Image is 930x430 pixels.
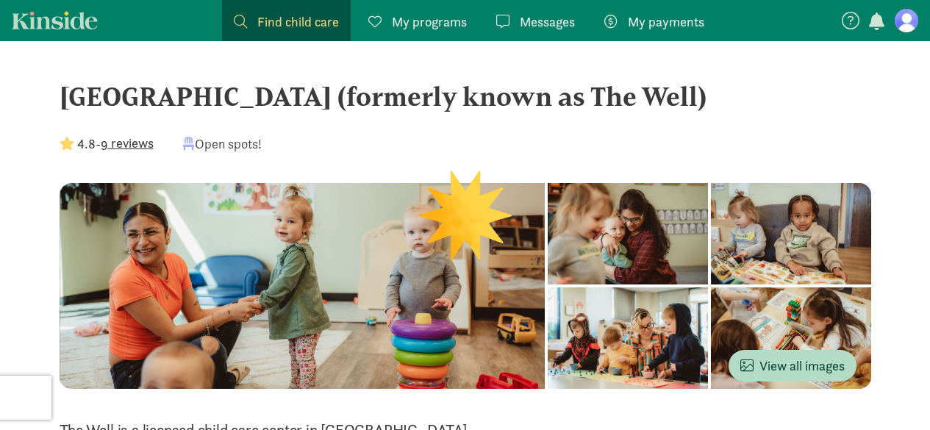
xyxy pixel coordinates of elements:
span: Messages [520,12,575,32]
span: My payments [628,12,704,32]
div: Open spots! [183,134,262,154]
span: Find child care [257,12,339,32]
a: Kinside [12,11,98,29]
span: View all images [740,356,845,376]
button: 9 reviews [101,133,154,153]
span: My programs [392,12,467,32]
strong: 4.8 [77,135,96,152]
button: View all images [729,350,856,381]
div: - [60,134,154,154]
div: [GEOGRAPHIC_DATA] (formerly known as The Well) [60,76,871,116]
